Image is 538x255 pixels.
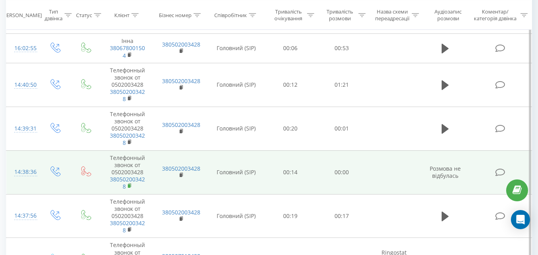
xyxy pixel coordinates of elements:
td: Головний (SIP) [207,194,265,238]
td: Телефонный звонок от 0502003428 [101,150,154,194]
div: Тривалість розмови [323,8,356,22]
td: Головний (SIP) [207,63,265,107]
td: 00:19 [265,194,316,238]
div: 14:40:50 [14,77,31,93]
a: 380502003428 [162,208,200,216]
td: 00:14 [265,150,316,194]
td: 00:53 [316,34,368,63]
div: Аудіозапис розмови [428,8,468,22]
a: 380678001504 [110,44,145,59]
div: Назва схеми переадресації [375,8,410,22]
td: Телефонный звонок от 0502003428 [101,107,154,150]
div: 14:39:31 [14,121,31,136]
a: 380502003428 [110,175,145,190]
div: Співробітник [214,12,247,18]
td: 00:12 [265,63,316,107]
a: 380502003428 [110,132,145,146]
div: Статус [76,12,92,18]
div: 16:02:55 [14,41,31,56]
td: Інна [101,34,154,63]
a: 380502003428 [162,41,200,48]
span: Розмова не відбулась [430,165,461,179]
div: Клієнт [114,12,129,18]
a: 380502003428 [162,77,200,85]
td: 00:01 [316,107,368,150]
div: Тривалість очікування [272,8,305,22]
td: 01:21 [316,63,368,107]
a: 380502003428 [110,88,145,103]
a: 380502003428 [162,165,200,172]
td: Головний (SIP) [207,107,265,150]
td: Телефонный звонок от 0502003428 [101,194,154,238]
td: Головний (SIP) [207,34,265,63]
td: 00:00 [316,150,368,194]
td: 00:17 [316,194,368,238]
td: Телефонный звонок от 0502003428 [101,63,154,107]
td: Головний (SIP) [207,150,265,194]
td: 00:20 [265,107,316,150]
div: Тип дзвінка [45,8,63,22]
td: 00:06 [265,34,316,63]
div: Коментар/категорія дзвінка [472,8,518,22]
div: 14:37:56 [14,208,31,224]
a: 380502003428 [110,219,145,234]
div: [PERSON_NAME] [2,12,42,18]
div: 14:38:36 [14,164,31,180]
a: 380502003428 [162,121,200,128]
div: Бізнес номер [159,12,192,18]
div: Open Intercom Messenger [511,210,530,229]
